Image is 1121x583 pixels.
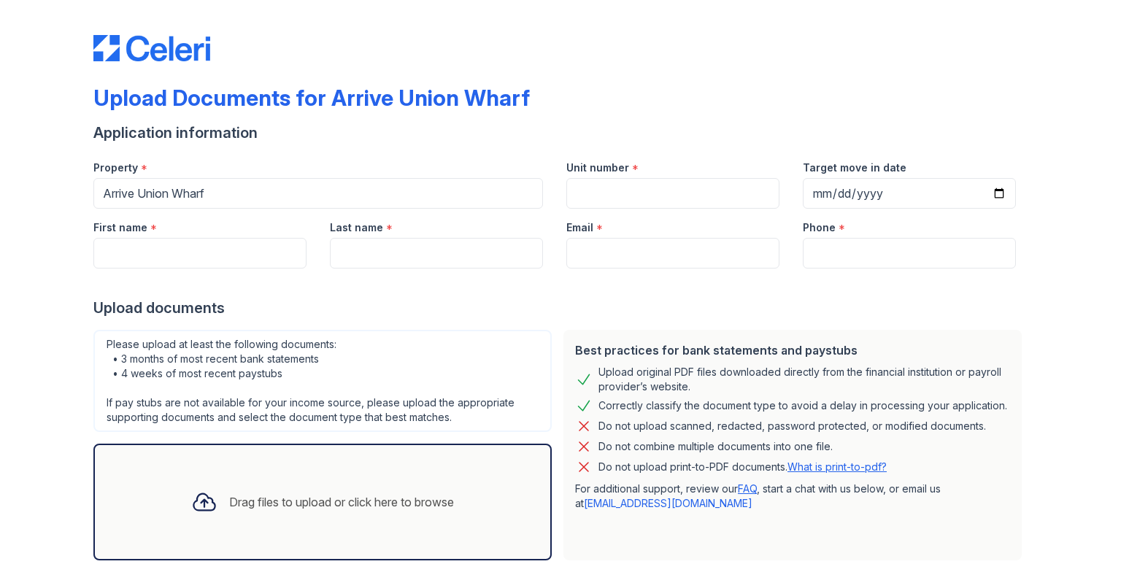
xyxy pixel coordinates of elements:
[598,417,986,435] div: Do not upload scanned, redacted, password protected, or modified documents.
[93,298,1028,318] div: Upload documents
[598,460,887,474] p: Do not upload print-to-PDF documents.
[803,220,836,235] label: Phone
[566,220,593,235] label: Email
[93,161,138,175] label: Property
[575,341,1010,359] div: Best practices for bank statements and paystubs
[598,438,833,455] div: Do not combine multiple documents into one file.
[93,123,1028,143] div: Application information
[93,85,530,111] div: Upload Documents for Arrive Union Wharf
[93,220,147,235] label: First name
[566,161,629,175] label: Unit number
[229,493,454,511] div: Drag files to upload or click here to browse
[93,35,210,61] img: CE_Logo_Blue-a8612792a0a2168367f1c8372b55b34899dd931a85d93a1a3d3e32e68fde9ad4.png
[598,365,1010,394] div: Upload original PDF files downloaded directly from the financial institution or payroll provider’...
[330,220,383,235] label: Last name
[93,330,552,432] div: Please upload at least the following documents: • 3 months of most recent bank statements • 4 wee...
[575,482,1010,511] p: For additional support, review our , start a chat with us below, or email us at
[787,460,887,473] a: What is print-to-pdf?
[584,497,752,509] a: [EMAIL_ADDRESS][DOMAIN_NAME]
[598,397,1007,414] div: Correctly classify the document type to avoid a delay in processing your application.
[803,161,906,175] label: Target move in date
[738,482,757,495] a: FAQ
